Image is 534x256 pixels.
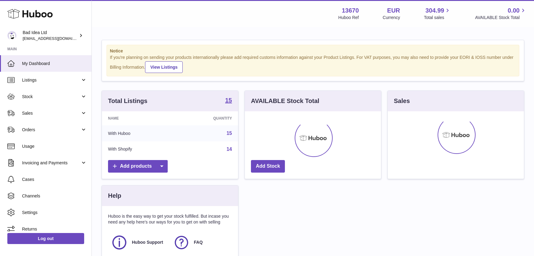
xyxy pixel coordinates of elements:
[7,31,17,40] img: logistics@hungryminds.art
[108,160,168,173] a: Add products
[251,97,319,105] h3: AVAILABLE Stock Total
[424,6,451,21] a: 304.99 Total sales
[225,97,232,103] strong: 15
[102,111,175,125] th: Name
[424,15,451,21] span: Total sales
[22,61,87,67] span: My Dashboard
[342,6,359,15] strong: 13670
[108,97,148,105] h3: Total Listings
[110,48,516,54] strong: Notice
[226,131,232,136] a: 15
[110,55,516,73] div: If you're planning on sending your products internationally please add required customs informati...
[22,177,87,182] span: Cases
[23,30,78,41] div: Bad Idea Ltd
[23,36,90,41] span: [EMAIL_ADDRESS][DOMAIN_NAME]
[22,210,87,216] span: Settings
[226,147,232,152] a: 14
[111,234,167,251] a: Huboo Support
[22,193,87,199] span: Channels
[175,111,238,125] th: Quantity
[102,141,175,157] td: With Shopify
[22,94,80,100] span: Stock
[475,6,527,21] a: 0.00 AVAILABLE Stock Total
[251,160,285,173] a: Add Stock
[22,226,87,232] span: Returns
[7,233,84,244] a: Log out
[108,192,121,200] h3: Help
[173,234,229,251] a: FAQ
[102,125,175,141] td: With Huboo
[383,15,400,21] div: Currency
[22,110,80,116] span: Sales
[338,15,359,21] div: Huboo Ref
[425,6,444,15] span: 304.99
[22,77,80,83] span: Listings
[475,15,527,21] span: AVAILABLE Stock Total
[22,160,80,166] span: Invoicing and Payments
[22,127,80,133] span: Orders
[225,97,232,105] a: 15
[145,61,183,73] a: View Listings
[108,213,232,225] p: Huboo is the easy way to get your stock fulfilled. But incase you need any help here's our ways f...
[22,143,87,149] span: Usage
[394,97,410,105] h3: Sales
[387,6,400,15] strong: EUR
[132,239,163,245] span: Huboo Support
[194,239,203,245] span: FAQ
[508,6,520,15] span: 0.00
